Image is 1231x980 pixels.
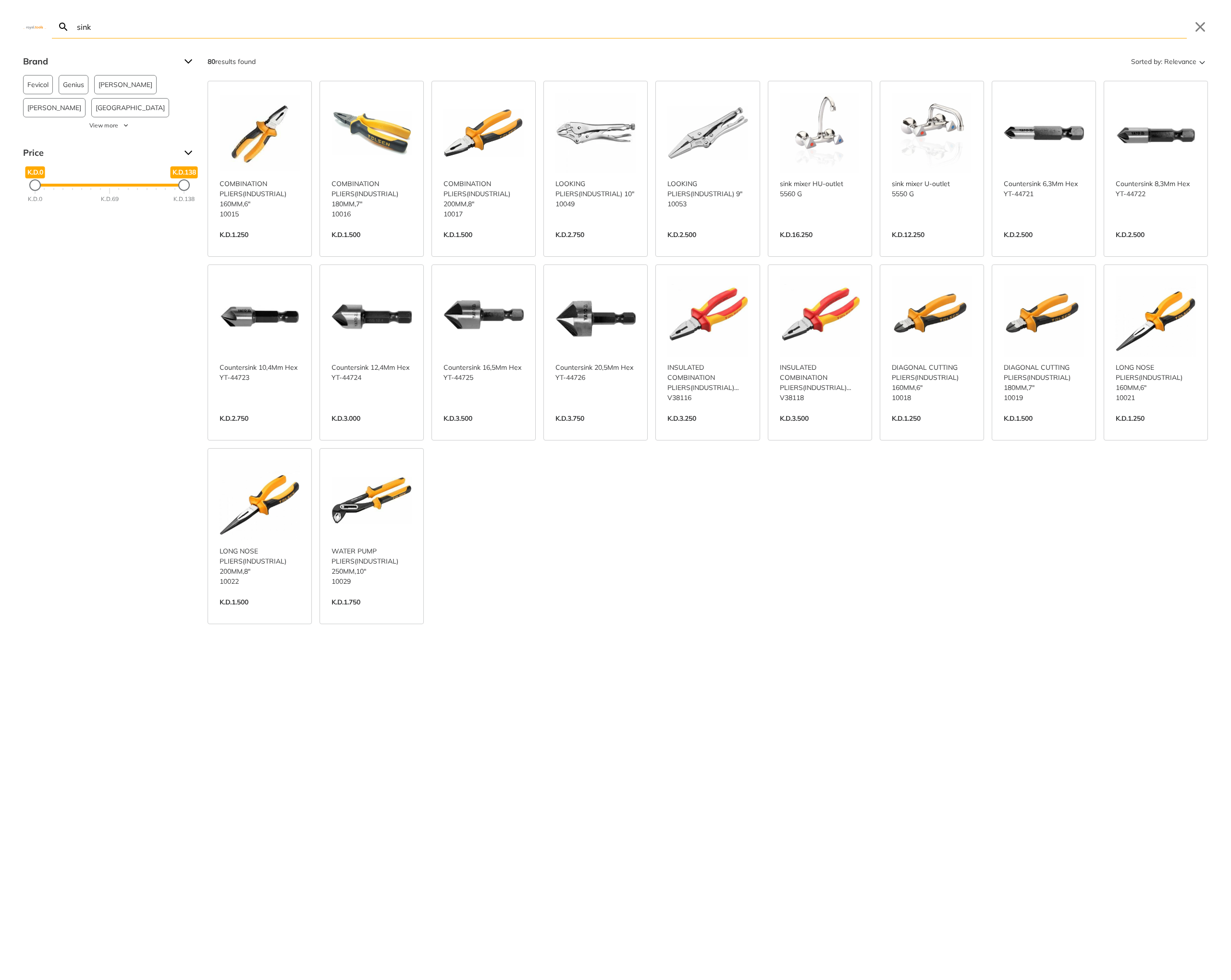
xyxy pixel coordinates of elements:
span: Genius [63,75,84,94]
div: K.D.138 [173,195,195,203]
button: Close [1193,19,1208,35]
div: K.D.69 [101,195,119,203]
span: [PERSON_NAME] [27,99,81,117]
div: Minimum Price [29,179,41,191]
div: results found [208,54,256,69]
span: [GEOGRAPHIC_DATA] [96,99,165,117]
span: Brand [23,54,177,69]
span: View more [89,121,118,130]
span: Relevance [1164,54,1196,69]
div: Maximum Price [178,179,190,191]
button: [PERSON_NAME] [23,98,86,117]
button: [GEOGRAPHIC_DATA] [91,98,169,117]
svg: Search [58,21,69,33]
button: Genius [59,75,88,94]
span: [PERSON_NAME] [98,75,152,94]
img: Close [23,25,46,29]
button: View more [23,121,196,130]
button: Sorted by:Relevance Sort [1129,54,1208,69]
input: Search… [75,15,1187,38]
button: Fevicol [23,75,53,94]
div: K.D.0 [28,195,42,203]
svg: Sort [1196,56,1208,67]
button: [PERSON_NAME] [94,75,157,94]
span: Price [23,145,177,161]
strong: 80 [208,57,215,66]
span: Fevicol [27,75,49,94]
